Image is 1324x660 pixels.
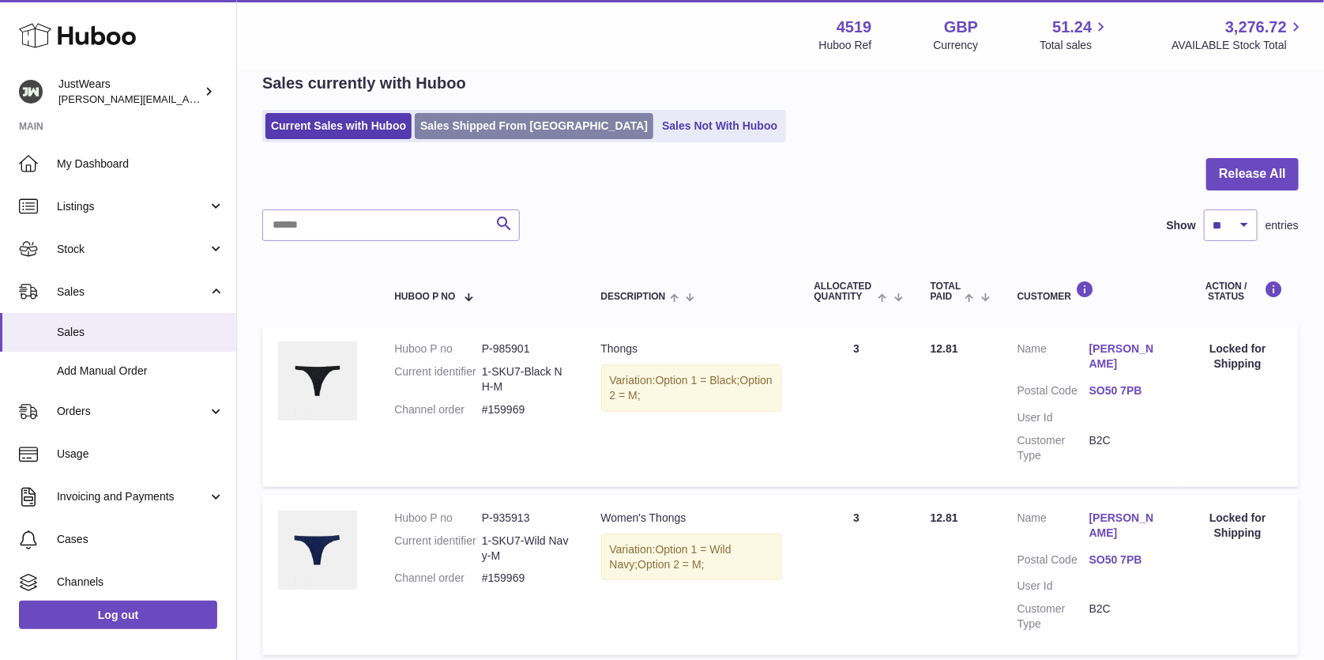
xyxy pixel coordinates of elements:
[798,495,914,655] td: 3
[1017,341,1089,375] dt: Name
[415,113,653,139] a: Sales Shipped From [GEOGRAPHIC_DATA]
[1089,341,1161,371] a: [PERSON_NAME]
[482,402,570,417] dd: #159969
[1089,553,1161,568] a: SO50 7PB
[1017,410,1089,425] dt: User Id
[1172,17,1305,53] a: 3,276.72 AVAILABLE Stock Total
[798,326,914,486] td: 3
[19,80,43,104] img: josh@just-wears.com
[1193,341,1283,371] div: Locked for Shipping
[601,534,783,581] div: Variation:
[57,325,224,340] span: Sales
[57,404,208,419] span: Orders
[57,532,224,547] span: Cases
[601,292,666,302] span: Description
[278,511,357,590] img: 45191706214353.jpg
[814,281,874,302] span: ALLOCATED Quantity
[394,292,455,302] span: Huboo P no
[934,38,979,53] div: Currency
[482,571,570,586] dd: #159969
[1017,553,1089,571] dt: Postal Code
[482,341,570,356] dd: P-985901
[931,511,958,524] span: 12.81
[57,242,208,257] span: Stock
[57,364,224,379] span: Add Manual Order
[57,199,208,214] span: Listings
[58,77,201,107] div: JustWears
[1017,383,1089,402] dt: Postal Code
[601,511,783,526] div: Women's Thongs
[394,402,482,417] dt: Channel order
[1266,218,1299,233] span: entries
[931,342,958,355] span: 12.81
[944,17,978,38] strong: GBP
[394,364,482,394] dt: Current identifier
[1193,281,1283,302] div: Action / Status
[1040,38,1110,53] span: Total sales
[1089,602,1161,632] dd: B2C
[482,511,570,526] dd: P-935913
[57,285,208,300] span: Sales
[601,364,783,412] div: Variation:
[57,157,224,172] span: My Dashboard
[262,73,466,94] h2: Sales currently with Huboo
[1225,17,1287,38] span: 3,276.72
[1167,218,1196,233] label: Show
[394,511,482,526] dt: Huboo P no
[1017,511,1089,545] dt: Name
[1017,602,1089,632] dt: Customer Type
[819,38,872,53] div: Huboo Ref
[1040,17,1110,53] a: 51.24 Total sales
[278,341,357,421] img: 45191717685437.jpg
[1017,579,1089,594] dt: User Id
[656,374,740,387] span: Option 1 = Black;
[394,341,482,356] dt: Huboo P no
[57,447,224,462] span: Usage
[1089,511,1161,541] a: [PERSON_NAME]
[1089,383,1161,398] a: SO50 7PB
[482,534,570,564] dd: 1-SKU7-Wild Navy-M
[638,558,704,571] span: Option 2 = M;
[610,543,732,571] span: Option 1 = Wild Navy;
[265,113,412,139] a: Current Sales with Huboo
[931,281,961,302] span: Total paid
[394,571,482,586] dt: Channel order
[57,489,208,504] span: Invoicing and Payments
[837,17,872,38] strong: 4519
[57,575,224,590] span: Channels
[1017,433,1089,463] dt: Customer Type
[1017,281,1161,302] div: Customer
[58,92,317,105] span: [PERSON_NAME][EMAIL_ADDRESS][DOMAIN_NAME]
[394,534,482,564] dt: Current identifier
[19,601,217,629] a: Log out
[1206,158,1299,190] button: Release All
[482,364,570,394] dd: 1-SKU7-Black NH-M
[601,341,783,356] div: Thongs
[656,113,783,139] a: Sales Not With Huboo
[1193,511,1283,541] div: Locked for Shipping
[1089,433,1161,463] dd: B2C
[1052,17,1092,38] span: 51.24
[1172,38,1305,53] span: AVAILABLE Stock Total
